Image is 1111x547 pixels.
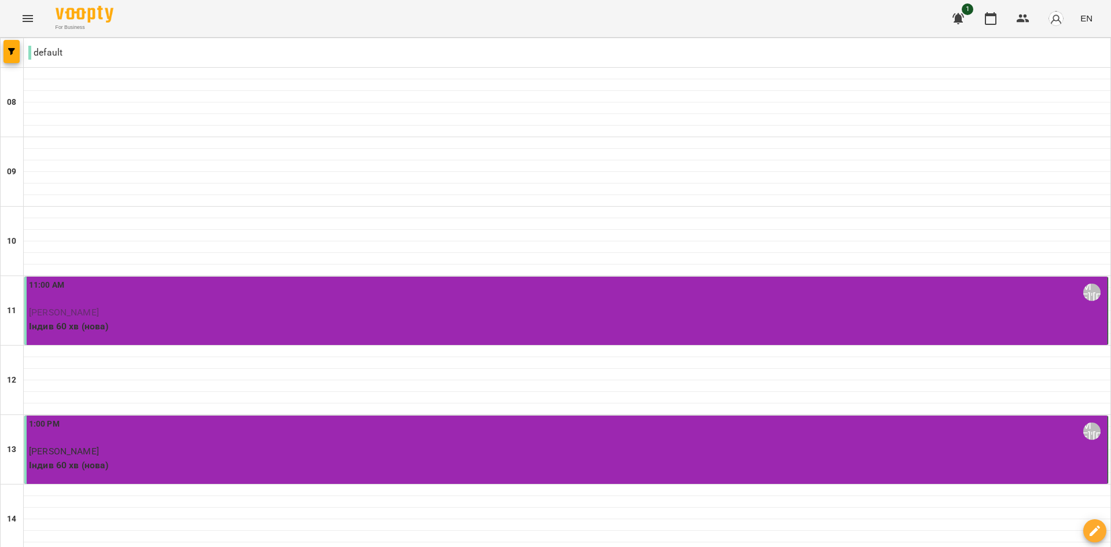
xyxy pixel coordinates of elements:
[1076,8,1097,29] button: EN
[14,5,42,32] button: Menu
[29,307,99,318] span: [PERSON_NAME]
[1083,423,1101,440] div: Кармазин Мар'яна Тарасівна
[29,418,60,431] label: 1:00 PM
[1080,12,1092,24] span: EN
[962,3,973,15] span: 1
[28,46,62,60] p: default
[7,304,16,317] h6: 11
[7,96,16,109] h6: 08
[1048,10,1064,27] img: avatar_s.png
[29,458,1105,472] p: Індив 60 хв (нова)
[56,24,113,31] span: For Business
[29,446,99,457] span: [PERSON_NAME]
[29,320,1105,333] p: Індив 60 хв (нова)
[7,374,16,387] h6: 12
[7,513,16,526] h6: 14
[1083,284,1101,301] div: Кармазин Мар'яна Тарасівна
[56,6,113,23] img: Voopty Logo
[7,166,16,178] h6: 09
[7,235,16,248] h6: 10
[29,279,64,292] label: 11:00 AM
[7,443,16,456] h6: 13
